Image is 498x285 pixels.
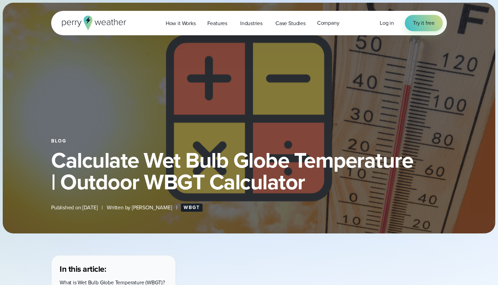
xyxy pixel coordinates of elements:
[240,255,427,283] iframe: WBGT Explained: Listen as we break down all you need to know about WBGT Video
[102,204,103,212] span: |
[60,264,167,274] h3: In this article:
[51,138,447,144] div: Blog
[160,16,202,30] a: How it Works
[275,19,306,27] span: Case Studies
[181,204,203,212] a: WBGT
[166,19,196,27] span: How it Works
[51,149,447,193] h1: Calculate Wet Bulb Globe Temperature | Outdoor WBGT Calculator
[405,15,443,31] a: Try it free
[176,204,177,212] span: |
[240,19,263,27] span: Industries
[317,19,339,27] span: Company
[107,204,172,212] span: Written by [PERSON_NAME]
[207,19,227,27] span: Features
[380,19,394,27] a: Log in
[413,19,435,27] span: Try it free
[51,204,98,212] span: Published on [DATE]
[270,16,311,30] a: Case Studies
